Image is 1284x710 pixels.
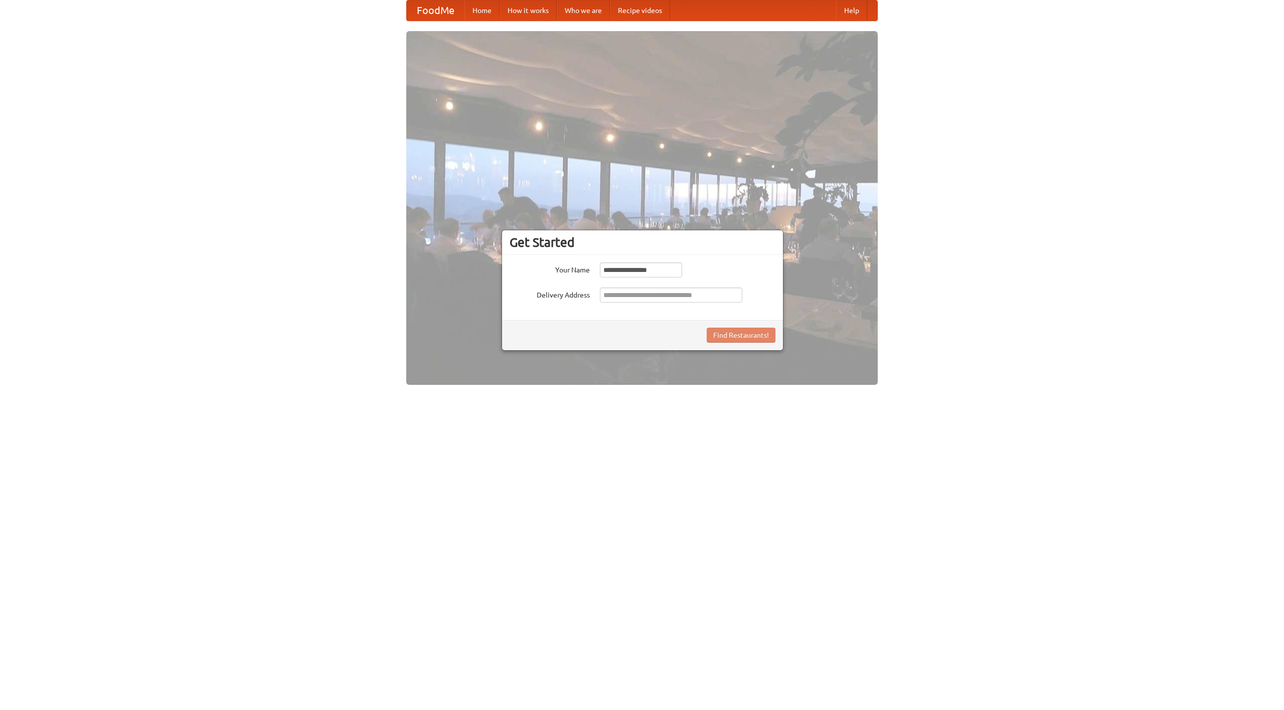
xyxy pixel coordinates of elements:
a: FoodMe [407,1,464,21]
a: Home [464,1,500,21]
a: Help [836,1,867,21]
button: Find Restaurants! [707,328,775,343]
label: Delivery Address [510,288,590,300]
a: Who we are [557,1,610,21]
a: Recipe videos [610,1,670,21]
label: Your Name [510,262,590,275]
h3: Get Started [510,235,775,250]
a: How it works [500,1,557,21]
